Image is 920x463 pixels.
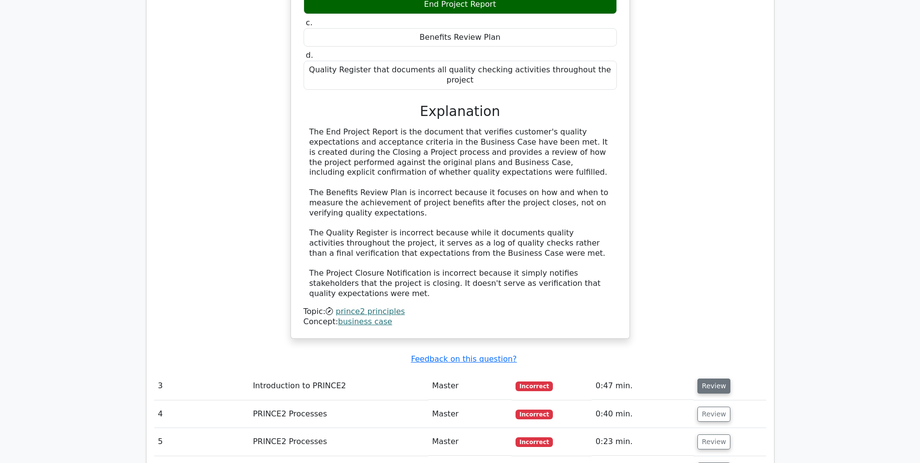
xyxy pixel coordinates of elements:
td: 4 [154,400,249,428]
td: Master [428,428,512,456]
a: Feedback on this question? [411,354,516,364]
td: PRINCE2 Processes [249,428,428,456]
div: Benefits Review Plan [304,28,617,47]
span: c. [306,18,313,27]
span: d. [306,50,313,60]
td: Master [428,372,512,400]
td: 5 [154,428,249,456]
td: Introduction to PRINCE2 [249,372,428,400]
td: 0:23 min. [592,428,694,456]
span: Incorrect [516,410,553,419]
span: Incorrect [516,437,553,447]
td: 0:47 min. [592,372,694,400]
h3: Explanation [309,103,611,120]
td: PRINCE2 Processes [249,400,428,428]
span: Incorrect [516,381,553,391]
div: Topic: [304,307,617,317]
a: prince2 principles [336,307,405,316]
button: Review [697,379,730,394]
button: Review [697,434,730,449]
div: The End Project Report is the document that verifies customer's quality expectations and acceptan... [309,127,611,299]
td: 0:40 min. [592,400,694,428]
button: Review [697,407,730,422]
div: Quality Register that documents all quality checking activities throughout the project [304,61,617,90]
a: business case [338,317,392,326]
td: Master [428,400,512,428]
td: 3 [154,372,249,400]
div: Concept: [304,317,617,327]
